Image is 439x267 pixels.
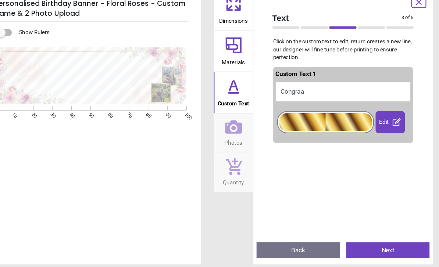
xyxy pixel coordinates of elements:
span: 20 [7,75,21,81]
div: Show Rulers [33,42,218,51]
span: Dimensions [235,28,262,39]
span: 30 [7,57,21,64]
span: cm [14,115,20,122]
button: Quantity [230,157,267,194]
p: Click on the custom text to edit, return creates a new line, our designer will fine tune before p... [279,51,422,73]
span: 3 of 5 [404,29,415,36]
button: Materials [230,44,267,83]
div: Edit [380,119,407,140]
button: Dimensions [230,6,267,44]
span: Text [285,27,404,38]
span: Materials [238,67,259,78]
button: Congraa [288,92,413,110]
span: 0 [7,111,21,117]
span: 10 [7,93,21,99]
button: Next [353,241,430,255]
span: Custom Text [234,105,263,116]
span: Photos [240,141,257,152]
h5: Personalised Birthday Banner - Floral Roses - Custom Name & 2 Photo Upload [27,12,207,36]
button: Photos [230,121,267,157]
button: Custom Text [230,83,267,121]
span: Quantity [239,178,258,189]
span: Custom Text 1 [288,81,325,88]
button: Back [270,241,347,255]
